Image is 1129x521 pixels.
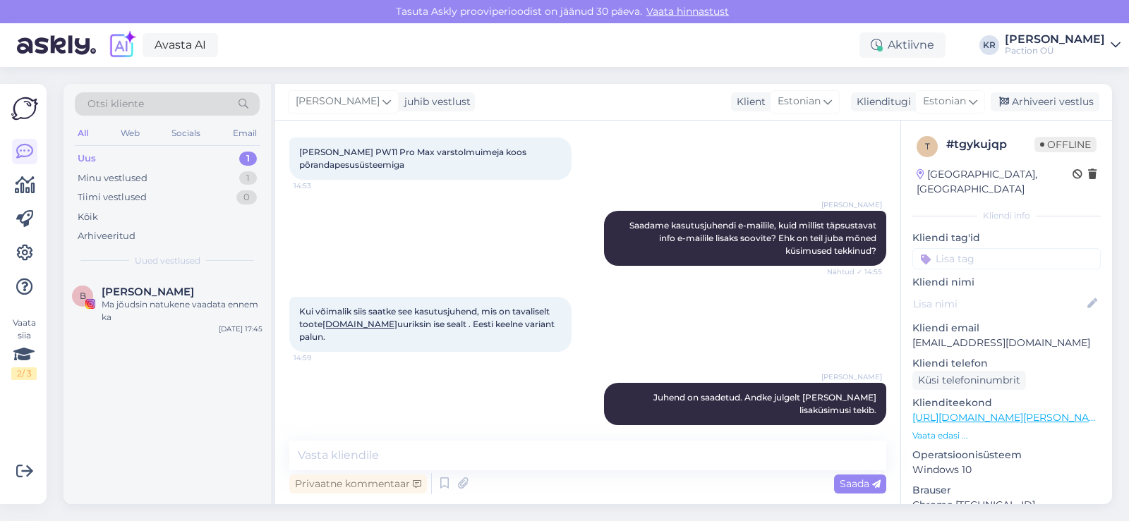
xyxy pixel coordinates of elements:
[925,141,930,152] span: t
[143,33,218,57] a: Avasta AI
[912,462,1101,477] p: Windows 10
[912,411,1107,424] a: [URL][DOMAIN_NAME][PERSON_NAME]
[135,255,200,267] span: Uued vestlused
[731,94,766,109] div: Klient
[1005,45,1105,56] div: Paction OÜ
[230,124,260,142] div: Email
[979,35,999,55] div: KR
[912,248,1101,269] input: Lisa tag
[102,298,262,324] div: Ma jõudsin natukene vaadata ennem ka
[912,209,1101,222] div: Kliendi info
[912,483,1101,498] p: Brauser
[236,190,257,204] div: 0
[239,171,257,185] div: 1
[912,336,1101,350] p: [EMAIL_ADDRESS][DOMAIN_NAME]
[991,92,1099,111] div: Arhiveeri vestlus
[78,152,96,166] div: Uus
[78,229,135,243] div: Arhiveeritud
[322,319,397,329] a: [DOMAIN_NAME]
[912,356,1101,371] p: Kliendi telefon
[912,498,1101,513] p: Chrome [TECHNICAL_ID]
[840,477,881,490] span: Saada
[912,448,1101,462] p: Operatsioonisüsteem
[169,124,203,142] div: Socials
[923,94,966,109] span: Estonian
[912,275,1101,290] p: Kliendi nimi
[219,324,262,334] div: [DATE] 17:45
[399,94,471,109] div: juhib vestlust
[118,124,143,142] div: Web
[851,94,911,109] div: Klienditugi
[239,152,257,166] div: 1
[912,321,1101,336] p: Kliendi email
[913,296,1085,312] input: Lisa nimi
[653,392,879,415] span: Juhend on saadetud. Andke julgelt [PERSON_NAME] lisaküsimusi tekib.
[859,32,946,58] div: Aktiivne
[629,220,879,256] span: Saadame kasutusjuhendi e-mailile, kuid millist täpsustavat info e-mailile lisaks soovite? Ehk on ...
[78,171,147,185] div: Minu vestlused
[75,124,91,142] div: All
[912,396,1101,410] p: Klienditeekond
[294,353,346,363] span: 14:59
[821,372,882,382] span: [PERSON_NAME]
[11,367,37,380] div: 2 / 3
[1034,137,1097,152] span: Offline
[289,474,427,494] div: Privaatne kommentaar
[912,231,1101,245] p: Kliendi tag'id
[296,94,380,109] span: [PERSON_NAME]
[294,180,346,191] span: 14:53
[946,136,1034,153] div: # tgykujqp
[299,306,557,342] span: Kui võimalik siis saatke see kasutusjuhend, mis on tavaliselt toote uuriksin ise sealt . Eesti ke...
[827,266,882,277] span: Nähtud ✓ 14:55
[87,97,144,111] span: Otsi kliente
[102,286,194,298] span: Barbara Kärtner
[821,200,882,210] span: [PERSON_NAME]
[1005,34,1121,56] a: [PERSON_NAME]Paction OÜ
[778,94,821,109] span: Estonian
[107,30,137,60] img: explore-ai
[912,429,1101,442] p: Vaata edasi ...
[642,5,733,18] a: Vaata hinnastust
[299,147,529,170] span: [PERSON_NAME] PW11 Pro Max varstolmuimeja koos põrandapesusüsteemiga
[1005,34,1105,45] div: [PERSON_NAME]
[78,210,98,224] div: Kõik
[78,190,147,204] div: Tiimi vestlused
[80,290,86,301] span: B
[11,317,37,380] div: Vaata siia
[11,95,38,122] img: Askly Logo
[917,167,1073,197] div: [GEOGRAPHIC_DATA], [GEOGRAPHIC_DATA]
[829,426,882,436] span: 15:04
[912,371,1026,390] div: Küsi telefoninumbrit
